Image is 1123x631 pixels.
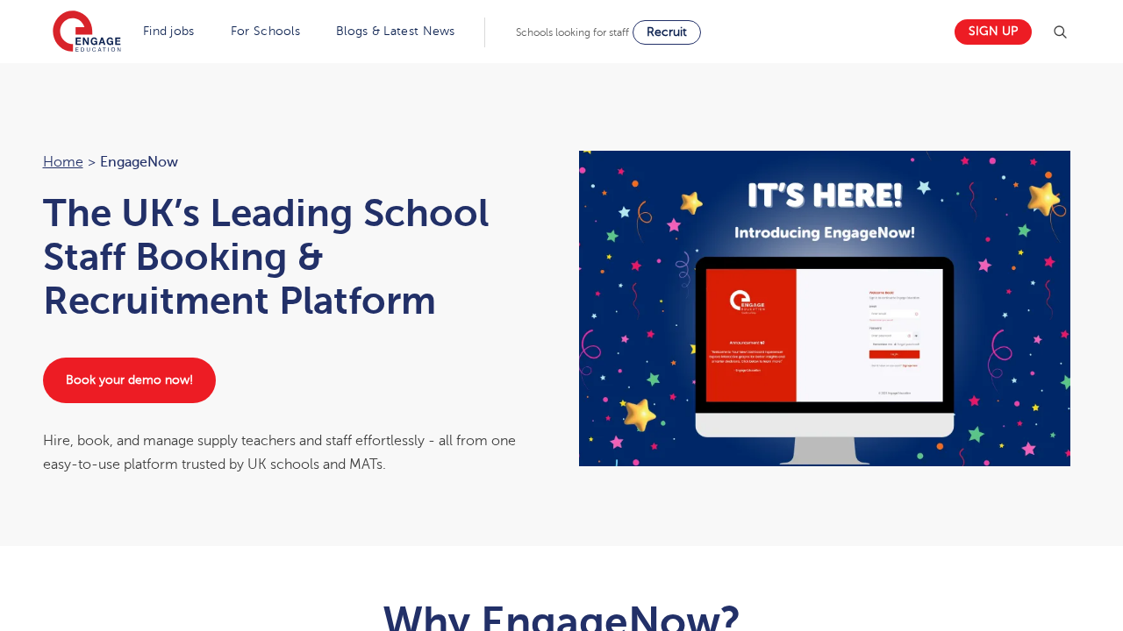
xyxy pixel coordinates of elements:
a: Blogs & Latest News [336,25,455,38]
span: Schools looking for staff [516,26,629,39]
a: Book your demo now! [43,358,216,403]
span: Recruit [647,25,687,39]
a: Sign up [955,19,1032,45]
a: Home [43,154,83,170]
span: EngageNow [100,151,178,174]
nav: breadcrumb [43,151,545,174]
img: Engage Education [53,11,121,54]
h1: The UK’s Leading School Staff Booking & Recruitment Platform [43,191,545,323]
a: Find jobs [143,25,195,38]
span: > [88,154,96,170]
a: For Schools [231,25,300,38]
div: Hire, book, and manage supply teachers and staff effortlessly - all from one easy-to-use platform... [43,429,545,476]
a: Recruit [633,20,701,45]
